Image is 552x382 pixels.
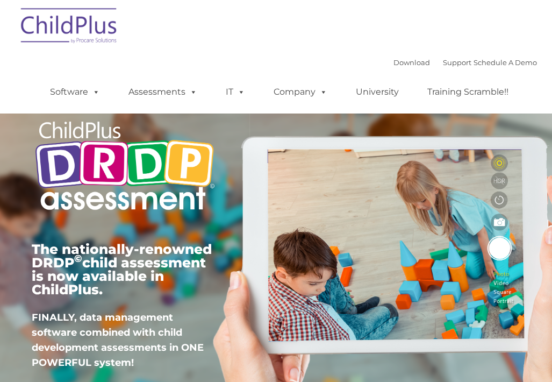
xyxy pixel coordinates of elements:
[74,252,82,265] sup: ©
[393,58,537,67] font: |
[16,1,123,54] img: ChildPlus by Procare Solutions
[32,110,218,224] img: Copyright - DRDP Logo Light
[474,58,537,67] a: Schedule A Demo
[215,81,256,103] a: IT
[118,81,208,103] a: Assessments
[393,58,430,67] a: Download
[39,81,111,103] a: Software
[345,81,410,103] a: University
[32,312,204,369] span: FINALLY, data management software combined with child development assessments in ONE POWERFUL sys...
[443,58,471,67] a: Support
[263,81,338,103] a: Company
[417,81,519,103] a: Training Scramble!!
[32,241,212,298] span: The nationally-renowned DRDP child assessment is now available in ChildPlus.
